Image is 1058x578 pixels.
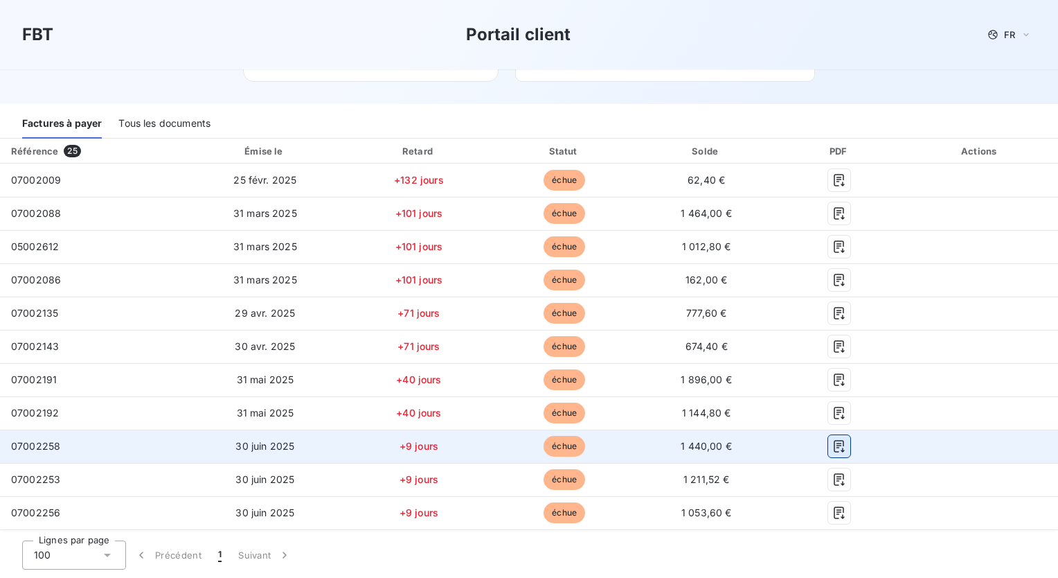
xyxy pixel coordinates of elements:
[235,440,294,452] span: 30 juin 2025
[188,144,342,158] div: Émise le
[395,274,443,286] span: +101 jours
[118,110,210,139] div: Tous les documents
[237,407,294,419] span: 31 mai 2025
[397,307,440,319] span: +71 jours
[400,507,438,518] span: +9 jours
[688,174,725,186] span: 62,40 €
[11,240,59,252] span: 05002612
[779,144,899,158] div: PDF
[544,270,585,290] span: échue
[685,340,728,352] span: 674,40 €
[544,436,585,457] span: échue
[495,144,634,158] div: Statut
[544,403,585,423] span: échue
[235,340,295,352] span: 30 avr. 2025
[210,541,230,570] button: 1
[397,340,440,352] span: +71 jours
[11,473,60,485] span: 07002253
[233,174,296,186] span: 25 févr. 2025
[681,507,732,518] span: 1 053,60 €
[11,340,59,352] span: 07002143
[682,240,731,252] span: 1 012,80 €
[348,144,490,158] div: Retard
[905,144,1055,158] div: Actions
[235,507,294,518] span: 30 juin 2025
[544,303,585,324] span: échue
[11,146,58,157] div: Référence
[400,440,438,452] span: +9 jours
[685,274,727,286] span: 162,00 €
[639,144,773,158] div: Solde
[235,307,295,319] span: 29 avr. 2025
[466,22,571,47] h3: Portail client
[11,207,61,219] span: 07002088
[11,274,61,286] span: 07002086
[396,407,441,419] span: +40 jours
[396,374,441,385] span: +40 jours
[681,374,732,385] span: 1 896,00 €
[64,145,80,157] span: 25
[683,473,730,485] span: 1 211,52 €
[11,407,59,419] span: 07002192
[230,541,300,570] button: Suivant
[400,473,438,485] span: +9 jours
[237,374,294,385] span: 31 mai 2025
[394,174,444,186] span: +132 jours
[682,407,731,419] span: 1 144,80 €
[544,170,585,191] span: échue
[681,207,732,219] span: 1 464,00 €
[11,174,61,186] span: 07002009
[681,440,732,452] span: 1 440,00 €
[544,502,585,523] span: échue
[218,548,222,562] span: 1
[22,110,102,139] div: Factures à payer
[544,369,585,390] span: échue
[233,207,297,219] span: 31 mars 2025
[126,541,210,570] button: Précédent
[544,336,585,357] span: échue
[11,440,60,452] span: 07002258
[544,203,585,224] span: échue
[544,469,585,490] span: échue
[11,374,57,385] span: 07002191
[11,307,58,319] span: 07002135
[544,236,585,257] span: échue
[22,22,53,47] h3: FBT
[1004,29,1015,40] span: FR
[395,207,443,219] span: +101 jours
[233,240,297,252] span: 31 mars 2025
[235,473,294,485] span: 30 juin 2025
[34,548,51,562] span: 100
[233,274,297,286] span: 31 mars 2025
[686,307,726,319] span: 777,60 €
[395,240,443,252] span: +101 jours
[11,507,60,518] span: 07002256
